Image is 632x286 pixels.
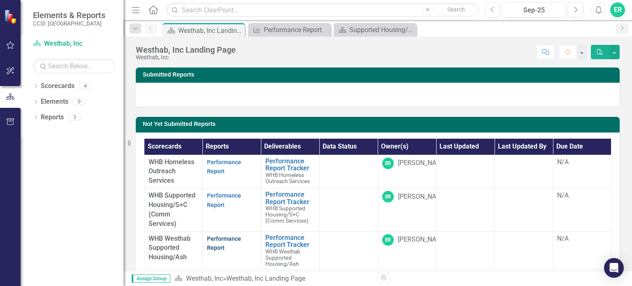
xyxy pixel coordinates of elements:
[398,192,447,202] div: [PERSON_NAME]
[382,191,394,202] div: ER
[33,10,105,20] span: Elements & Reports
[336,25,414,35] a: Supported Housing/S+C (Comm Services) Landing Page
[33,39,115,49] a: Westhab, Inc
[264,25,328,35] div: Performance Report
[398,235,447,244] div: [PERSON_NAME]
[502,2,566,17] button: Sep-25
[174,274,372,284] div: »
[132,274,170,283] span: Assign Group
[41,113,64,122] a: Reports
[265,234,315,249] a: Performance Report Tracker
[4,9,19,23] img: ClearPoint Strategy
[447,6,465,13] span: Search
[557,234,607,244] div: N/A
[557,191,607,200] div: N/A
[250,25,328,35] a: Performance Report
[319,231,378,270] td: Double-Click to Edit
[557,158,607,167] div: N/A
[382,234,394,246] div: ER
[143,72,616,78] h3: Submitted Reports
[265,191,315,205] a: Performance Report Tracker
[610,2,625,17] button: ER
[265,248,300,267] span: WHB Westhab Supported Housing/Ash
[398,158,447,168] div: [PERSON_NAME]
[261,188,319,231] td: Double-Click to Edit Right Click for Context Menu
[136,54,236,60] div: Westhab, Inc
[265,172,310,184] span: WHB Homeless Outreach Services
[265,205,309,224] span: WHB Supported Housing/S+C (Comm Services)
[33,59,115,73] input: Search Below...
[604,258,624,278] div: Open Intercom Messenger
[186,274,223,282] a: Westhab, Inc
[319,188,378,231] td: Double-Click to Edit
[41,81,74,91] a: Scorecards
[226,274,305,282] div: Westhab, Inc Landing Page
[149,191,195,228] span: WHB Supported Housing/S+C (Comm Services)
[207,192,241,208] a: Performance Report
[68,114,81,121] div: 3
[207,159,241,175] a: Performance Report
[178,26,243,36] div: Westhab, Inc Landing Page
[33,20,105,27] small: CCSI: [GEOGRAPHIC_DATA]
[265,158,315,172] a: Performance Report Tracker
[136,45,236,54] div: Westhab, Inc Landing Page
[41,97,68,107] a: Elements
[319,155,378,188] td: Double-Click to Edit
[436,4,477,16] button: Search
[149,158,194,185] span: WHB Homeless Outreach Services
[207,235,241,251] a: Performance Report
[261,155,319,188] td: Double-Click to Edit Right Click for Context Menu
[167,3,479,17] input: Search ClearPoint...
[349,25,414,35] div: Supported Housing/S+C (Comm Services) Landing Page
[79,83,92,90] div: 4
[149,235,191,261] span: WHB Westhab Supported Housing/Ash
[382,158,394,169] div: ER
[143,121,616,127] h3: Not Yet Submitted Reports
[505,5,563,15] div: Sep-25
[72,98,86,105] div: 0
[261,231,319,270] td: Double-Click to Edit Right Click for Context Menu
